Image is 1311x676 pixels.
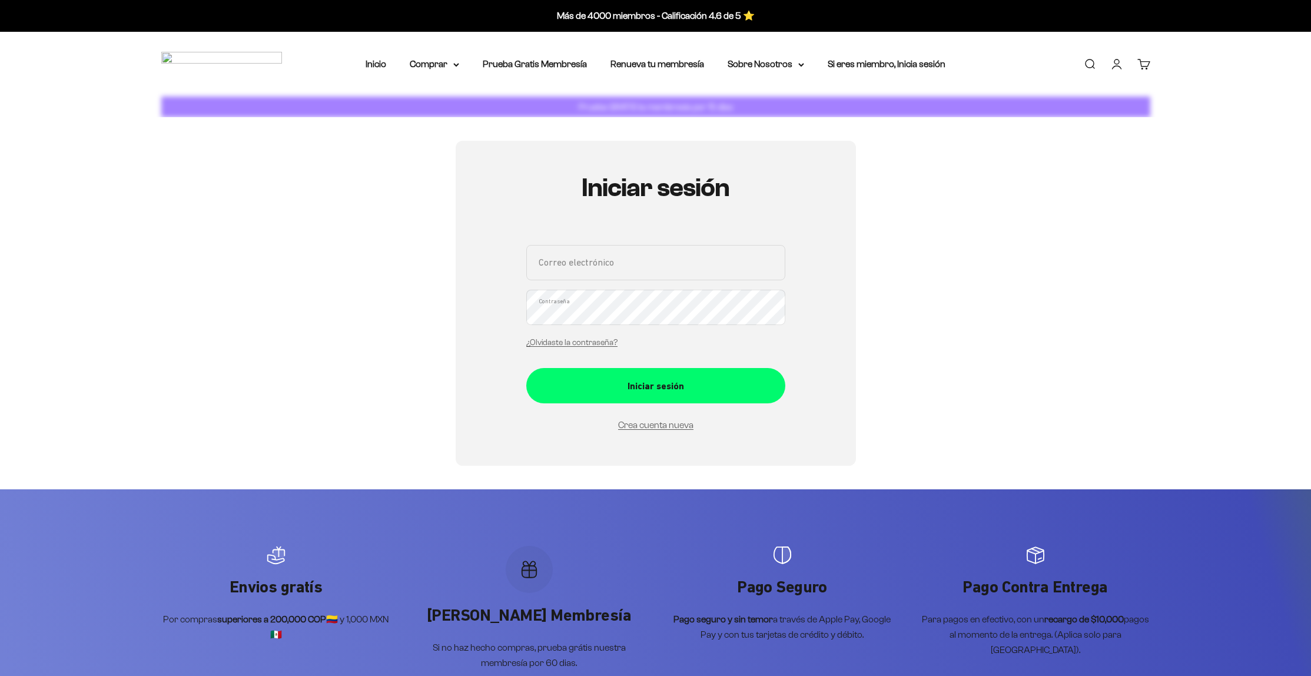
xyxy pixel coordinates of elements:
a: Renueva tu membresía [610,59,704,69]
strong: superiores a 200,000 COP [217,614,326,624]
strong: recargo de $10,000 [1044,614,1124,624]
summary: Comprar [410,57,459,72]
a: Prueba Gratis Membresía [483,59,587,69]
p: Si no haz hecho compras, prueba grátis nuestra membresía por 60 dias. [414,640,644,670]
p: Por compras 🇨🇴 y 1,000 MXN 🇲🇽 [161,612,391,642]
p: [PERSON_NAME] Membresía [414,605,644,626]
p: Prueba GRATIS la membresía por 15 días [576,100,736,114]
div: Artículo 1 de 4 [161,546,391,642]
a: Inicio [366,59,386,69]
p: a través de Apple Pay, Google Pay y con tus tarjetas de crédito y débito. [668,612,897,642]
summary: Sobre Nosotros [728,57,804,72]
strong: Pago seguro y sin temor [673,614,773,624]
div: Artículo 2 de 4 [414,546,644,671]
a: Crea cuenta nueva [618,420,693,430]
div: Artículo 3 de 4 [668,546,897,642]
a: Si eres miembro, Inicia sesión [828,59,945,69]
p: Pago Contra Entrega [921,576,1150,598]
button: Iniciar sesión [526,368,785,403]
h1: Iniciar sesión [526,174,785,202]
a: ¿Olvidaste la contraseña? [526,338,618,347]
p: Envios gratís [161,576,391,598]
p: Para pagos en efectivo, con un pagos al momento de la entrega. (Aplica solo para [GEOGRAPHIC_DATA]). [921,612,1150,657]
p: Pago Seguro [668,576,897,598]
div: Artículo 4 de 4 [921,546,1150,657]
a: Más de 4000 miembros - Calificación 4.6 de 5 ⭐️ [557,11,755,21]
